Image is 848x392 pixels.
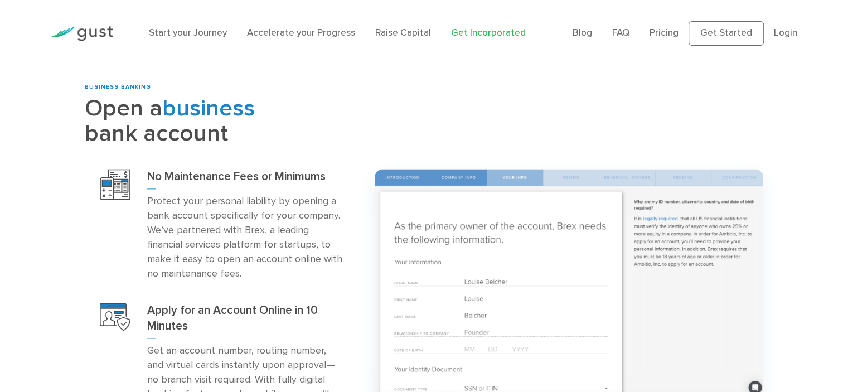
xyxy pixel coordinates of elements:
[650,27,679,38] a: Pricing
[51,26,113,41] img: Gust Logo
[162,94,255,122] span: business
[85,96,358,147] h2: Open a bank account
[149,27,227,38] a: Start your Journey
[573,27,592,38] a: Blog
[774,27,797,38] a: Login
[85,83,358,91] div: BUSINESS BANKING
[100,303,130,331] img: Open Account
[612,27,629,38] a: FAQ
[147,303,343,338] h3: Apply for an Account Online in 10 Minutes
[247,27,355,38] a: Accelerate your Progress
[451,27,526,38] a: Get Incorporated
[100,169,130,200] img: No Maintenance
[147,194,343,280] p: Protect your personal liability by opening a bank account specifically for your company. We’ve pa...
[375,27,431,38] a: Raise Capital
[689,21,764,46] a: Get Started
[147,169,343,189] h3: No Maintenance Fees or Minimums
